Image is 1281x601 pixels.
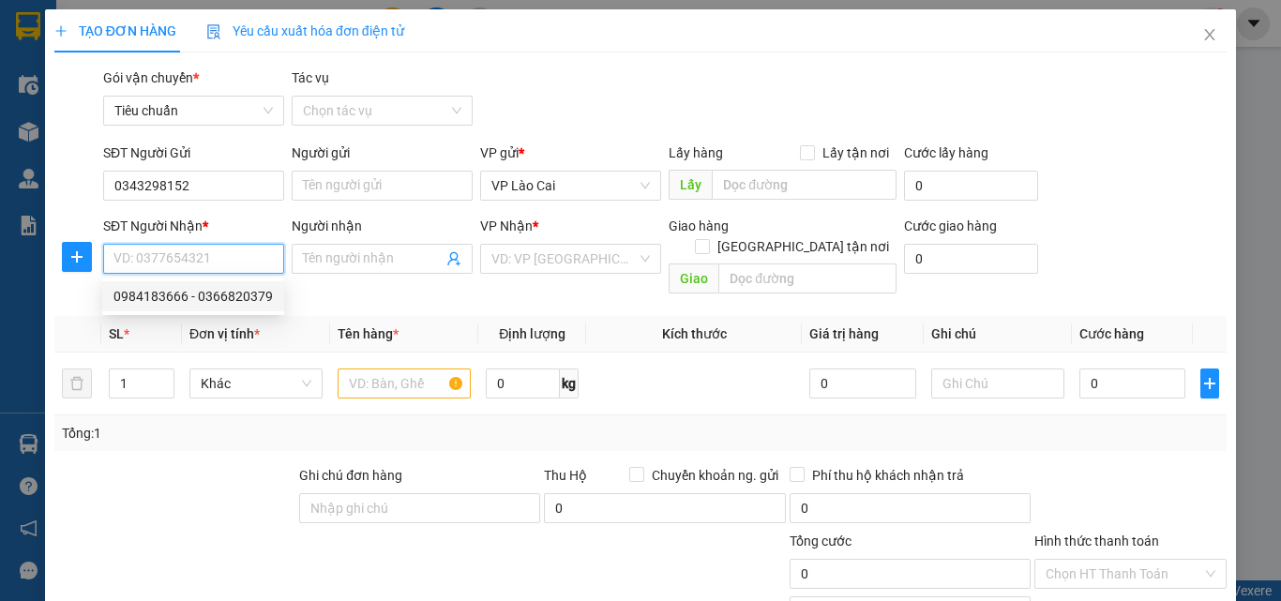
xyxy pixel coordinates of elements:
[904,171,1038,201] input: Cước lấy hàng
[790,533,851,548] span: Tổng cước
[1183,9,1236,62] button: Close
[102,281,284,311] div: 0984183666 - 0366820379
[644,465,786,486] span: Chuyển khoản ng. gửi
[1201,376,1218,391] span: plus
[103,143,284,163] div: SĐT Người Gửi
[292,70,329,85] label: Tác vụ
[63,249,91,264] span: plus
[904,244,1038,274] input: Cước giao hàng
[39,88,188,121] strong: 0888 827 827 - 0848 827 827
[499,326,565,341] span: Định lượng
[201,369,311,398] span: Khác
[480,143,661,163] div: VP gửi
[669,170,712,200] span: Lấy
[809,368,915,398] input: 0
[904,218,997,233] label: Cước giao hàng
[924,316,1072,353] th: Ghi chú
[338,326,399,341] span: Tên hàng
[54,23,176,38] span: TẠO ĐƠN HÀNG
[904,145,988,160] label: Cước lấy hàng
[292,143,473,163] div: Người gửi
[662,326,727,341] span: Kích thước
[338,368,471,398] input: VD: Bàn, Ghế
[103,70,199,85] span: Gói vận chuyển
[669,263,718,293] span: Giao
[446,251,461,266] span: user-add
[809,326,879,341] span: Giá trị hàng
[718,263,897,293] input: Dọc đường
[560,368,579,398] span: kg
[1034,533,1159,548] label: Hình thức thanh toán
[712,170,897,200] input: Dọc đường
[815,143,897,163] span: Lấy tận nơi
[669,145,723,160] span: Lấy hàng
[1202,27,1217,42] span: close
[114,97,273,125] span: Tiêu chuẩn
[189,326,260,341] span: Đơn vị tính
[20,9,176,50] strong: Công ty TNHH Phúc Xuyên
[1079,326,1144,341] span: Cước hàng
[9,71,188,104] strong: 024 3236 3236 -
[17,126,180,175] span: Gửi hàng Hạ Long: Hotline:
[805,465,972,486] span: Phí thu hộ khách nhận trả
[62,242,92,272] button: plus
[113,286,273,307] div: 0984183666 - 0366820379
[206,23,404,38] span: Yêu cầu xuất hóa đơn điện tử
[544,468,587,483] span: Thu Hộ
[103,216,284,236] div: SĐT Người Nhận
[206,24,221,39] img: icon
[8,54,188,121] span: Gửi hàng [GEOGRAPHIC_DATA]: Hotline:
[710,236,897,257] span: [GEOGRAPHIC_DATA] tận nơi
[292,216,473,236] div: Người nhận
[54,24,68,38] span: plus
[62,423,496,443] div: Tổng: 1
[931,368,1064,398] input: Ghi Chú
[480,218,533,233] span: VP Nhận
[491,172,650,200] span: VP Lào Cai
[299,468,402,483] label: Ghi chú đơn hàng
[109,326,124,341] span: SL
[62,368,92,398] button: delete
[1200,368,1219,398] button: plus
[669,218,729,233] span: Giao hàng
[299,493,540,523] input: Ghi chú đơn hàng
